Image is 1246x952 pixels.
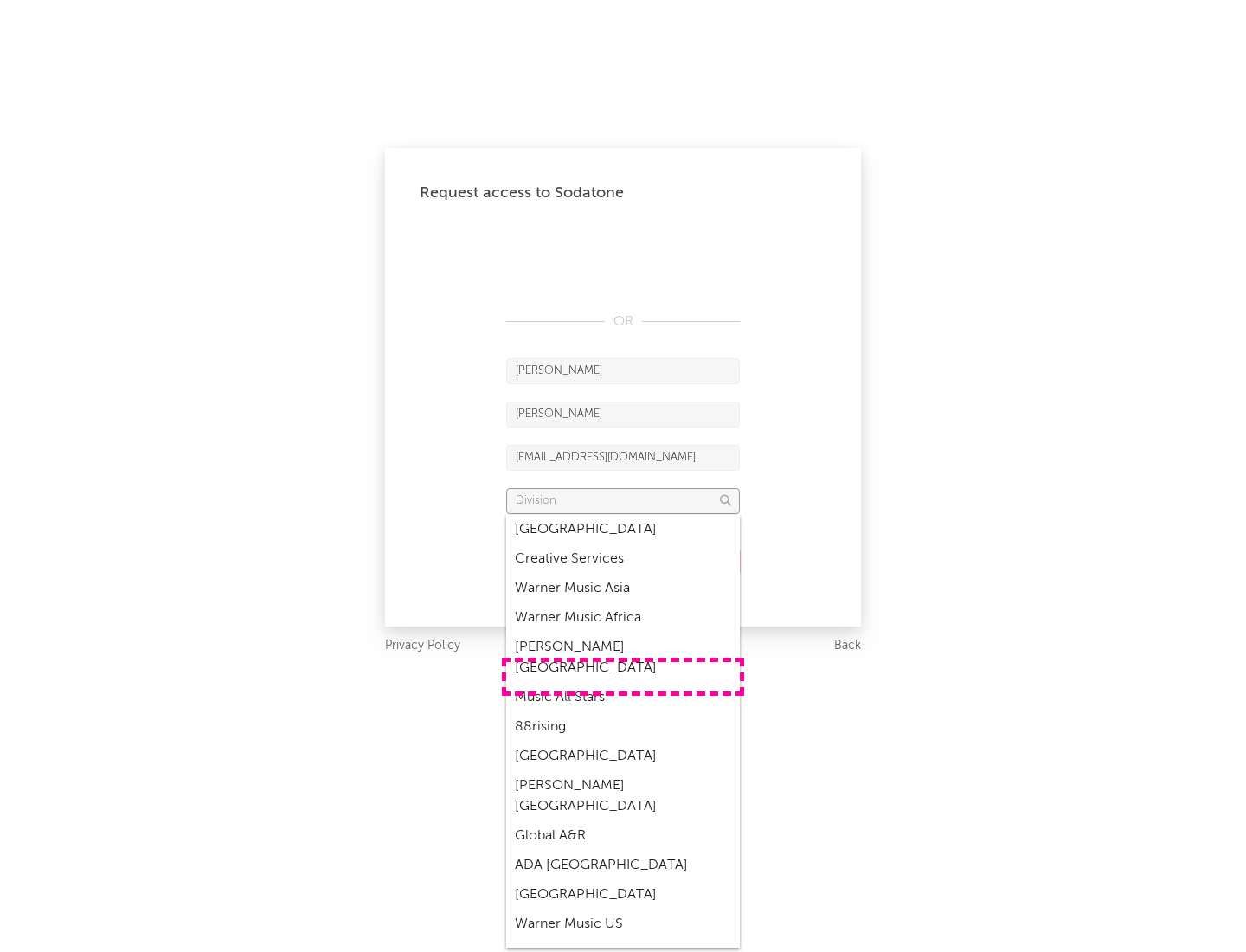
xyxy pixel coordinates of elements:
[506,633,740,683] div: [PERSON_NAME] [GEOGRAPHIC_DATA]
[506,742,740,771] div: [GEOGRAPHIC_DATA]
[506,771,740,821] div: [PERSON_NAME] [GEOGRAPHIC_DATA]
[506,910,740,939] div: Warner Music US
[506,880,740,910] div: [GEOGRAPHIC_DATA]
[506,603,740,633] div: Warner Music Africa
[506,515,740,544] div: [GEOGRAPHIC_DATA]
[506,445,740,471] input: Email
[506,488,740,514] input: Division
[506,821,740,851] div: Global A&R
[506,712,740,742] div: 88rising
[506,851,740,880] div: ADA [GEOGRAPHIC_DATA]
[506,683,740,712] div: Music All Stars
[506,574,740,603] div: Warner Music Asia
[506,358,740,384] input: First Name
[506,544,740,574] div: Creative Services
[834,635,861,657] a: Back
[385,635,460,657] a: Privacy Policy
[420,183,826,203] div: Request access to Sodatone
[506,312,740,332] div: OR
[506,402,740,428] input: Last Name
